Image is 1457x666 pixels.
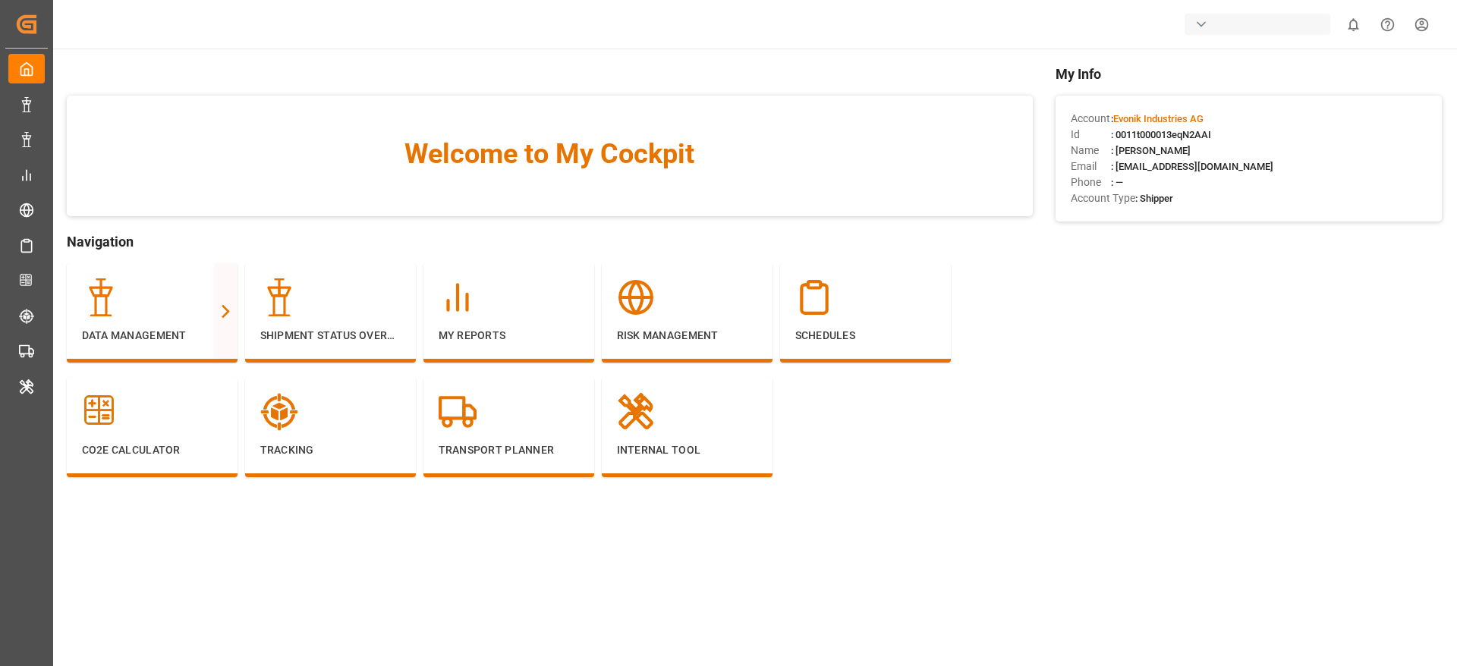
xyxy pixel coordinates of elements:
span: Email [1071,159,1111,174]
p: Schedules [795,328,936,344]
p: CO2e Calculator [82,442,222,458]
span: : — [1111,177,1123,188]
span: Account Type [1071,190,1135,206]
span: : [PERSON_NAME] [1111,145,1191,156]
span: My Info [1056,64,1442,84]
span: : Shipper [1135,193,1173,204]
p: Transport Planner [439,442,579,458]
span: Welcome to My Cockpit [97,134,1002,174]
span: : [1111,113,1204,124]
p: Internal Tool [617,442,757,458]
button: Help Center [1370,8,1405,42]
p: Tracking [260,442,401,458]
p: Data Management [82,328,222,344]
span: : [EMAIL_ADDRESS][DOMAIN_NAME] [1111,161,1273,172]
span: Phone [1071,174,1111,190]
span: : 0011t000013eqN2AAI [1111,129,1211,140]
span: Account [1071,111,1111,127]
span: Id [1071,127,1111,143]
span: Evonik Industries AG [1113,113,1204,124]
button: show 0 new notifications [1336,8,1370,42]
p: Shipment Status Overview [260,328,401,344]
span: Navigation [67,231,1033,252]
p: My Reports [439,328,579,344]
p: Risk Management [617,328,757,344]
span: Name [1071,143,1111,159]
